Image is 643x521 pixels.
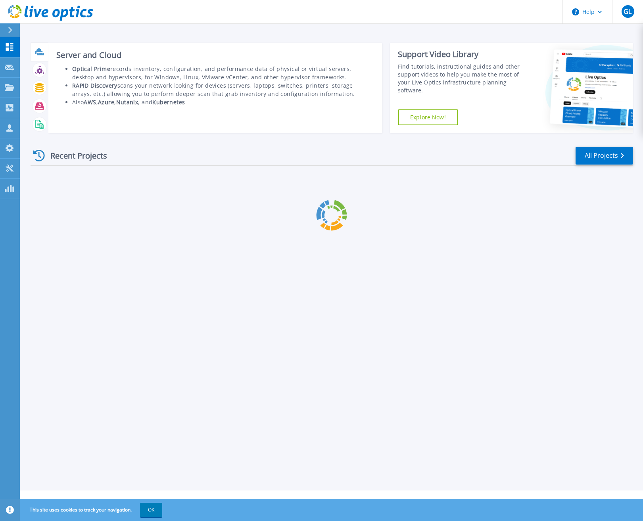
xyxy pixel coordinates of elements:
[152,98,185,106] b: Kubernetes
[72,82,117,89] b: RAPID Discovery
[72,65,110,73] b: Optical Prime
[72,81,374,98] li: scans your network looking for devices (servers, laptops, switches, printers, storage arrays, etc...
[116,98,138,106] b: Nutanix
[98,98,114,106] b: Azure
[72,98,374,106] li: Also , , , and
[398,109,458,125] a: Explore Now!
[22,503,162,517] span: This site uses cookies to track your navigation.
[84,98,96,106] b: AWS
[398,49,520,59] div: Support Video Library
[56,51,374,59] h3: Server and Cloud
[398,63,520,94] div: Find tutorials, instructional guides and other support videos to help you make the most of your L...
[72,65,374,81] li: records inventory, configuration, and performance data of physical or virtual servers, desktop an...
[140,503,162,517] button: OK
[576,147,633,165] a: All Projects
[624,8,631,15] span: GL
[31,146,118,165] div: Recent Projects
